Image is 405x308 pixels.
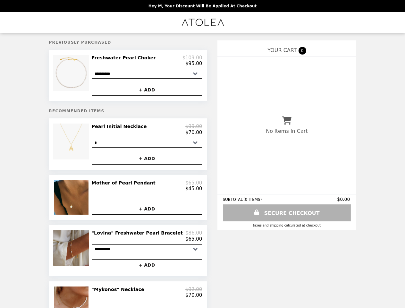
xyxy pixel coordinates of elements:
p: $65.00 [185,180,202,186]
span: ( 0 ITEMS ) [243,197,262,202]
button: + ADD [92,153,202,165]
h2: Pearl Initial Necklace [92,124,149,129]
span: $0.00 [337,197,351,202]
p: $70.00 [185,130,202,135]
h2: "Lovina" Freshwater Pearl Bracelet [92,230,185,236]
img: Mother of Pearl Pendant [54,180,90,215]
p: $109.00 [182,55,202,61]
select: Select a product variant [92,69,202,79]
button: + ADD [92,203,202,215]
img: "Lovina" Freshwater Pearl Bracelet [53,230,91,266]
span: YOUR CART [267,47,297,53]
span: 0 [299,47,306,55]
p: $99.00 [185,124,202,129]
select: Select a product variant [92,138,202,148]
p: $65.00 [185,236,202,242]
p: $92.00 [185,287,202,292]
img: Brand Logo [181,16,224,29]
p: $95.00 [185,61,202,66]
p: No Items In Cart [266,128,308,134]
p: $86.00 [185,230,202,236]
img: Pearl Initial Necklace [53,124,91,159]
h2: "Mykonos" Necklace [92,287,147,292]
h5: Recommended Items [49,109,207,113]
p: $45.00 [185,186,202,192]
h2: Freshwater Pearl Choker [92,55,158,61]
span: SUBTOTAL [223,197,243,202]
div: Taxes and Shipping calculated at checkout [223,224,351,227]
button: + ADD [92,259,202,271]
select: Select a product variant [92,244,202,254]
button: + ADD [92,84,202,96]
p: $70.00 [185,292,202,298]
p: Hey M, your discount will be applied at checkout [148,4,257,8]
h2: Mother of Pearl Pendant [92,180,158,186]
h5: Previously Purchased [49,40,207,45]
img: Freshwater Pearl Choker [53,55,91,91]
